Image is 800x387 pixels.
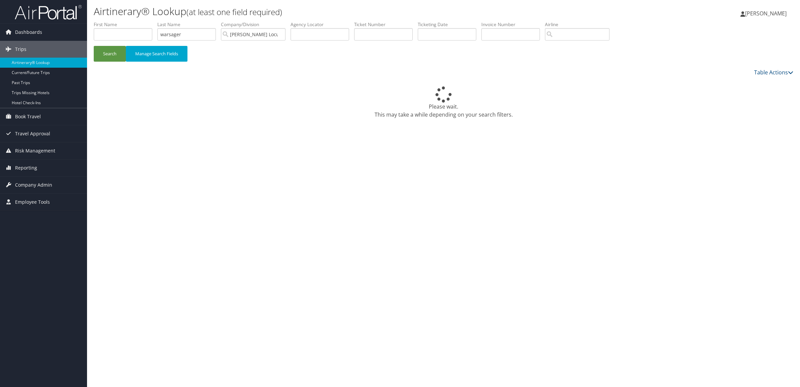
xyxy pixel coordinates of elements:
[94,4,560,18] h1: Airtinerary® Lookup
[15,24,42,41] span: Dashboards
[15,4,82,20] img: airportal-logo.png
[418,21,481,28] label: Ticketing Date
[740,3,793,23] a: [PERSON_NAME]
[15,159,37,176] span: Reporting
[754,69,793,76] a: Table Actions
[186,6,282,17] small: (at least one field required)
[291,21,354,28] label: Agency Locator
[15,194,50,210] span: Employee Tools
[481,21,545,28] label: Invoice Number
[15,108,41,125] span: Book Travel
[15,177,52,193] span: Company Admin
[15,41,26,58] span: Trips
[94,21,157,28] label: First Name
[126,46,187,62] button: Manage Search Fields
[94,46,126,62] button: Search
[545,21,615,28] label: Airline
[15,125,50,142] span: Travel Approval
[354,21,418,28] label: Ticket Number
[94,86,793,119] div: Please wait. This may take a while depending on your search filters.
[221,21,291,28] label: Company/Division
[15,142,55,159] span: Risk Management
[745,10,787,17] span: [PERSON_NAME]
[157,21,221,28] label: Last Name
